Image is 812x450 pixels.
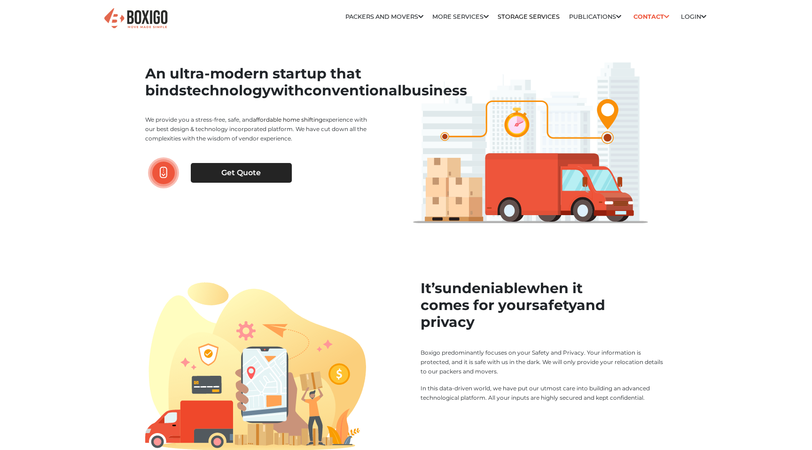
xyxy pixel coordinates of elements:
a: Publications [569,13,621,20]
span: privacy [421,313,475,331]
p: In this data-driven world, we have put our utmost care into building an advanced technological pl... [421,384,667,403]
span: technology [187,82,271,99]
img: Boxigo [103,7,169,30]
a: Login [681,13,706,20]
img: boxigo_aboutus_truck_nav [413,62,648,223]
img: boxigo_packers_and_movers_scroll [160,167,167,178]
span: conventional [304,82,402,99]
a: Get Quote [191,163,292,183]
p: We provide you a stress-free, safe, and experience with our best design & technology incorporated... [145,115,374,143]
h1: An ultra-modern startup that binds with business [145,65,374,99]
a: Packers and Movers [345,13,423,20]
a: Contact [630,9,672,24]
a: Storage Services [498,13,560,20]
span: safety [532,296,577,314]
span: undeniable [442,279,527,297]
a: More services [432,13,489,20]
h2: It’s when it comes for your and [421,280,667,331]
p: Boxigo predominantly focuses on your Safety and Privacy. Your information is protected, and it is... [421,348,667,376]
a: affordable home shifting [253,116,322,123]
